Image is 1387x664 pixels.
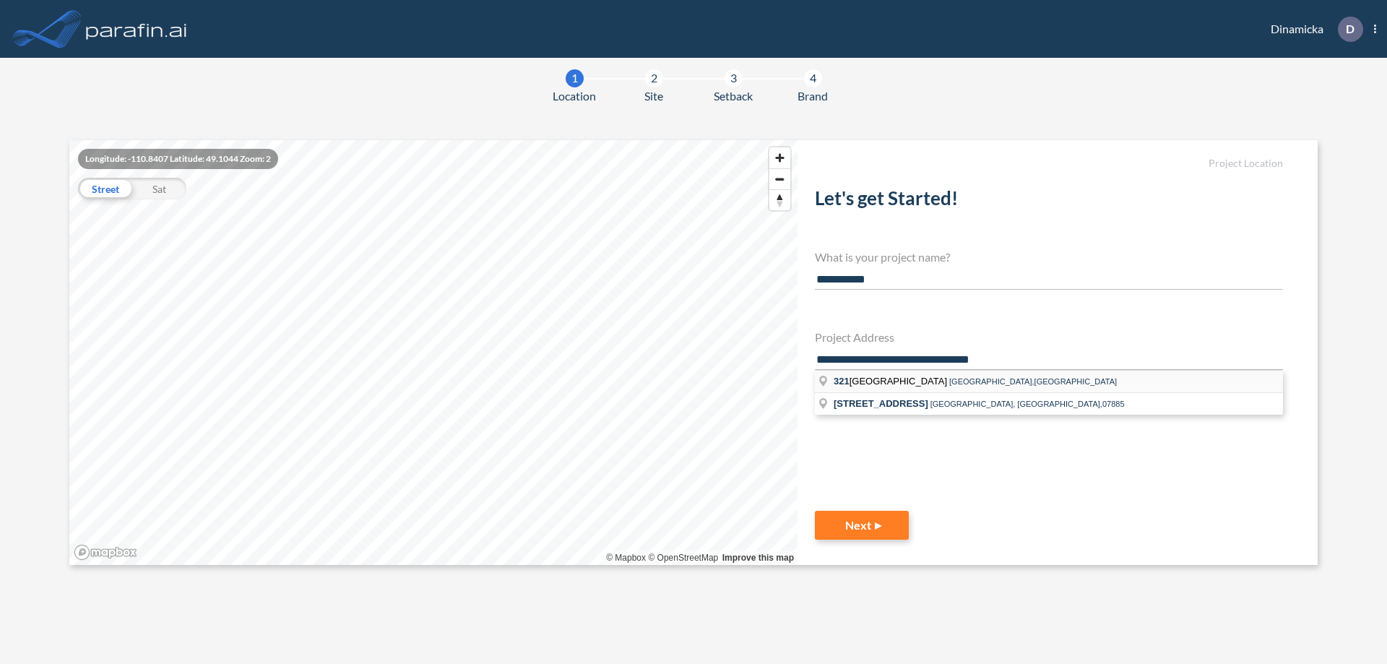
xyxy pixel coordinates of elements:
button: Next [815,511,909,540]
button: Zoom in [769,147,790,168]
h4: Project Address [815,330,1283,344]
a: Mapbox [606,553,646,563]
span: Location [553,87,596,105]
h2: Let's get Started! [815,187,1283,215]
canvas: Map [69,140,798,565]
div: 2 [645,69,663,87]
p: D [1346,22,1354,35]
div: Longitude: -110.8407 Latitude: 49.1044 Zoom: 2 [78,149,278,169]
a: Mapbox homepage [74,544,137,561]
div: 1 [566,69,584,87]
span: Reset bearing to north [769,190,790,210]
div: Dinamicka [1249,17,1376,42]
span: Setback [714,87,753,105]
span: [STREET_ADDRESS] [834,398,928,409]
span: Site [644,87,663,105]
span: Zoom out [769,169,790,189]
div: 4 [804,69,822,87]
div: 3 [725,69,743,87]
span: 321 [834,376,850,387]
a: Improve this map [722,553,794,563]
a: OpenStreetMap [648,553,718,563]
span: Brand [798,87,828,105]
span: [GEOGRAPHIC_DATA] [834,376,949,387]
h5: Project Location [815,158,1283,170]
button: Reset bearing to north [769,189,790,210]
img: logo [83,14,190,43]
div: Street [78,178,132,199]
span: [GEOGRAPHIC_DATA], [GEOGRAPHIC_DATA],07885 [930,400,1125,408]
h4: What is your project name? [815,250,1283,264]
button: Zoom out [769,168,790,189]
span: [GEOGRAPHIC_DATA],[GEOGRAPHIC_DATA] [949,377,1117,386]
div: Sat [132,178,186,199]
